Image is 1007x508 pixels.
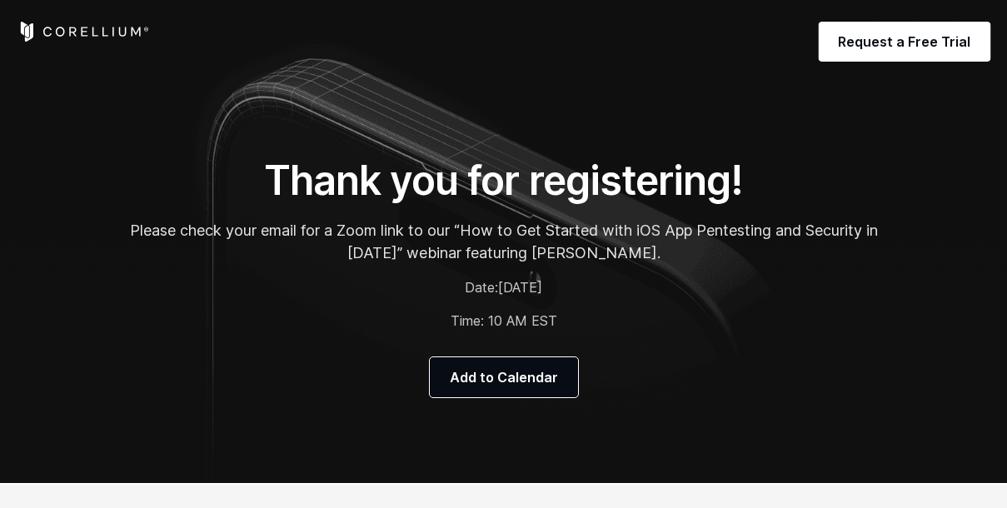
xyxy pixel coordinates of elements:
a: Add to Calendar [430,357,578,397]
a: Corellium Home [17,22,149,42]
h1: Thank you for registering! [129,156,879,206]
span: Request a Free Trial [838,32,970,52]
span: [DATE] [498,279,542,296]
p: Time: 10 AM EST [129,311,879,331]
a: Request a Free Trial [818,22,990,62]
span: Add to Calendar [450,367,558,387]
p: Please check your email for a Zoom link to our “How to Get Started with iOS App Pentesting and Se... [129,219,879,264]
p: Date: [129,277,879,297]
